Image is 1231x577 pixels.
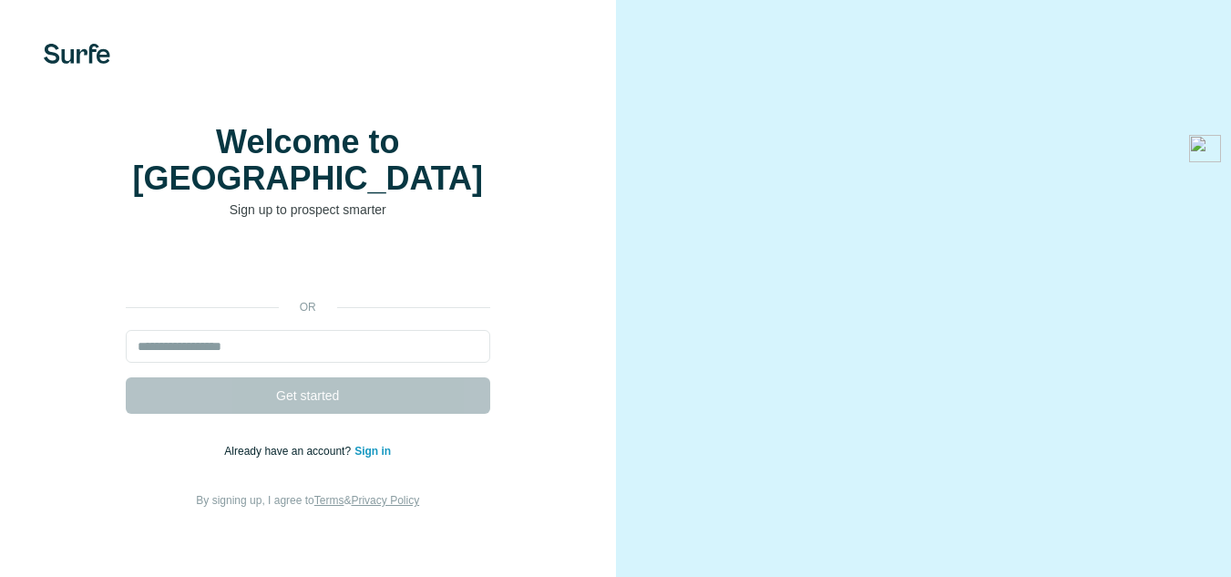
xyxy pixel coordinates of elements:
[279,299,337,315] p: or
[196,494,419,507] span: By signing up, I agree to &
[351,494,419,507] a: Privacy Policy
[44,44,110,64] img: Surfe's logo
[224,445,354,458] span: Already have an account?
[314,494,344,507] a: Terms
[126,124,490,197] h1: Welcome to [GEOGRAPHIC_DATA]
[126,201,490,219] p: Sign up to prospect smarter
[354,445,391,458] a: Sign in
[1189,135,1221,162] img: logoController.png
[117,246,499,286] iframe: Sign in with Google Button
